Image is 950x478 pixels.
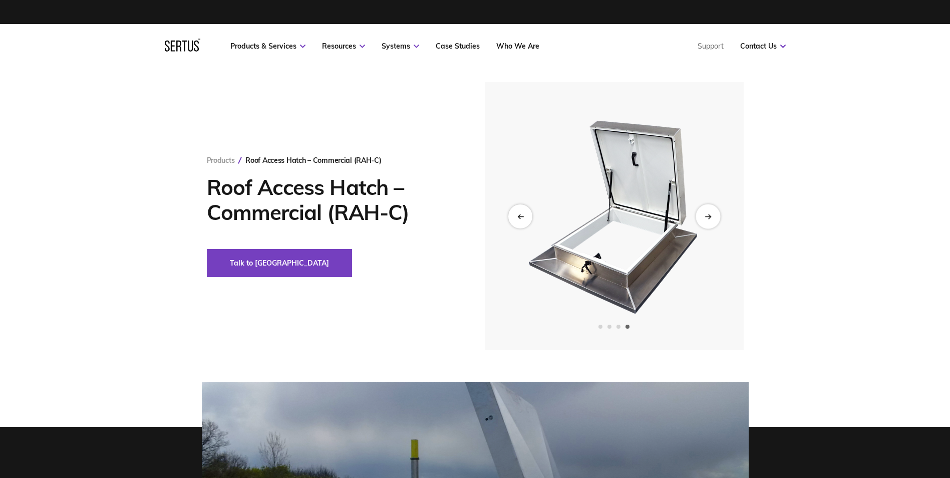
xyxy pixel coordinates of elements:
span: Go to slide 3 [616,325,620,329]
a: Case Studies [436,42,480,51]
div: Previous slide [508,204,532,228]
a: Products & Services [230,42,305,51]
a: Support [698,42,724,51]
button: Talk to [GEOGRAPHIC_DATA] [207,249,352,277]
a: Contact Us [740,42,786,51]
a: Who We Are [496,42,539,51]
h1: Roof Access Hatch – Commercial (RAH-C) [207,175,455,225]
span: Go to slide 2 [607,325,611,329]
div: Next slide [696,204,720,228]
iframe: Chat Widget [770,362,950,478]
a: Products [207,156,235,165]
a: Resources [322,42,365,51]
span: Go to slide 1 [598,325,602,329]
a: Systems [382,42,419,51]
